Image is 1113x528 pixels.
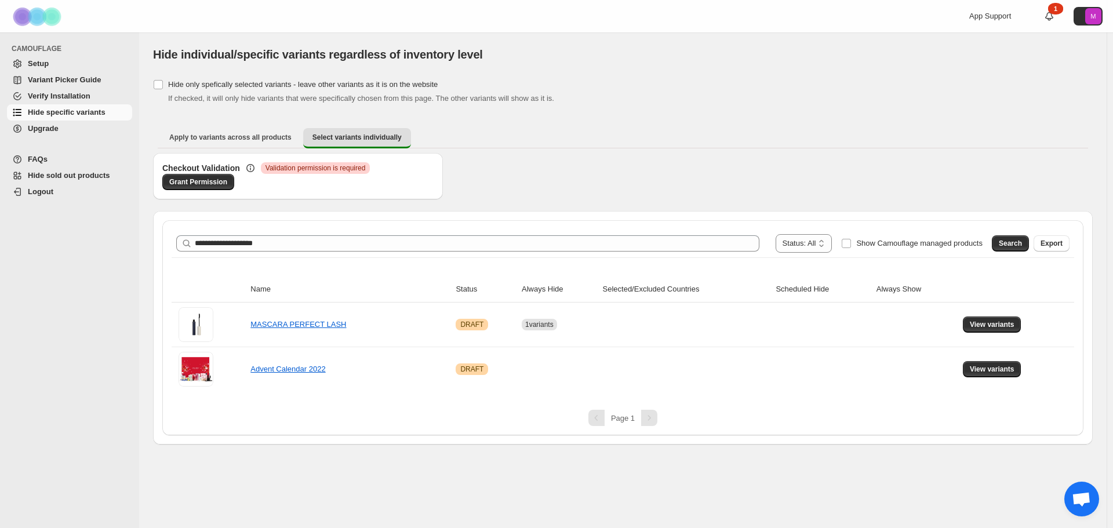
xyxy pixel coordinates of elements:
span: Hide individual/specific variants regardless of inventory level [153,48,483,61]
span: View variants [970,365,1014,374]
a: Hide sold out products [7,167,132,184]
a: Variant Picker Guide [7,72,132,88]
span: Grant Permission [169,177,227,187]
span: Select variants individually [312,133,402,142]
button: View variants [963,361,1021,377]
span: 1 variants [525,321,554,329]
span: Setup [28,59,49,68]
span: If checked, it will only hide variants that were specifically chosen from this page. The other va... [168,94,554,103]
span: Hide sold out products [28,171,110,180]
span: Export [1041,239,1063,248]
th: Always Hide [518,276,599,303]
h3: Checkout Validation [162,162,240,174]
a: Upgrade [7,121,132,137]
span: View variants [970,320,1014,329]
span: Hide specific variants [28,108,106,116]
div: 1 [1048,3,1063,14]
button: Search [992,235,1029,252]
span: DRAFT [460,320,483,329]
a: Advent Calendar 2022 [250,365,325,373]
th: Always Show [873,276,959,303]
span: CAMOUFLAGE [12,44,133,53]
button: Select variants individually [303,128,411,148]
span: Validation permission is required [265,163,366,173]
span: Avatar with initials M [1085,8,1101,24]
span: Search [999,239,1022,248]
span: Show Camouflage managed products [856,239,983,247]
a: MASCARA PERFECT LASH [250,320,346,329]
button: Apply to variants across all products [160,128,301,147]
nav: Pagination [172,410,1074,426]
span: Apply to variants across all products [169,133,292,142]
button: Avatar with initials M [1074,7,1103,26]
a: 1 [1043,10,1055,22]
div: Select variants individually [153,153,1093,445]
span: Logout [28,187,53,196]
button: View variants [963,316,1021,333]
button: Export [1034,235,1070,252]
th: Status [452,276,518,303]
th: Name [247,276,452,303]
span: Verify Installation [28,92,90,100]
span: Hide only spefically selected variants - leave other variants as it is on the website [168,80,438,89]
th: Selected/Excluded Countries [599,276,773,303]
span: FAQs [28,155,48,163]
a: Grant Permission [162,174,234,190]
span: Page 1 [611,414,635,423]
span: DRAFT [460,365,483,374]
a: Verify Installation [7,88,132,104]
img: Camouflage [9,1,67,32]
a: FAQs [7,151,132,167]
span: App Support [969,12,1011,20]
a: Logout [7,184,132,200]
a: Hide specific variants [7,104,132,121]
span: Upgrade [28,124,59,133]
th: Scheduled Hide [772,276,872,303]
span: Variant Picker Guide [28,75,101,84]
text: M [1090,13,1096,20]
div: Ouvrir le chat [1064,482,1099,516]
img: MASCARA PERFECT LASH [179,307,213,342]
a: Setup [7,56,132,72]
